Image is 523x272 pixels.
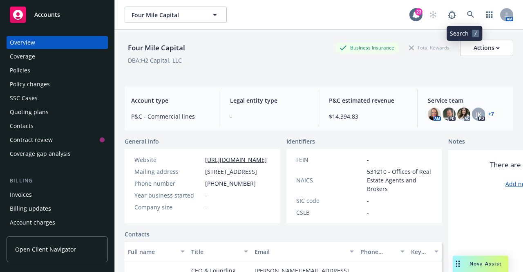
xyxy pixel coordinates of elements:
div: Website [134,155,202,164]
a: Account charges [7,216,108,229]
span: Accounts [34,11,60,18]
div: Coverage gap analysis [10,147,71,160]
div: Actions [474,40,500,56]
span: - [205,191,207,200]
a: Search [463,7,479,23]
span: JK [476,110,481,119]
a: Contacts [7,119,108,133]
div: Policy changes [10,78,50,91]
div: Contract review [10,133,53,146]
div: Phone number [134,179,202,188]
div: SIC code [296,196,364,205]
div: Email [255,247,345,256]
div: Quoting plans [10,106,49,119]
button: Full name [125,242,188,261]
a: SSC Cases [7,92,108,105]
a: Quoting plans [7,106,108,119]
img: photo [457,108,470,121]
a: Billing updates [7,202,108,215]
button: Email [251,242,357,261]
div: Key contact [411,247,429,256]
div: Year business started [134,191,202,200]
div: SSC Cases [10,92,38,105]
div: Four Mile Capital [125,43,188,53]
button: Phone number [357,242,408,261]
a: Switch app [481,7,498,23]
div: Business Insurance [335,43,398,53]
a: Contract review [7,133,108,146]
div: Invoices [10,188,32,201]
a: Report a Bug [444,7,460,23]
img: photo [428,108,441,121]
div: DBA: H2 Capital, LLC [128,56,182,65]
div: Phone number [360,247,396,256]
span: [STREET_ADDRESS] [205,167,257,176]
div: Full name [128,247,176,256]
a: Coverage [7,50,108,63]
span: Open Client Navigator [15,245,76,254]
div: Contacts [10,119,34,133]
div: Total Rewards [405,43,454,53]
img: photo [443,108,456,121]
span: Service team [428,96,507,105]
button: Four Mile Capital [125,7,227,23]
span: - [367,208,369,217]
span: - [230,112,309,121]
div: CSLB [296,208,364,217]
div: Overview [10,36,35,49]
span: - [367,155,369,164]
span: General info [125,137,159,146]
button: Key contact [408,242,442,261]
div: Billing [7,177,108,185]
span: Account type [131,96,210,105]
span: P&C estimated revenue [329,96,408,105]
span: Nova Assist [469,260,502,267]
span: $14,394.83 [329,112,408,121]
div: FEIN [296,155,364,164]
a: Coverage gap analysis [7,147,108,160]
div: Drag to move [453,256,463,272]
div: Title [191,247,239,256]
span: Notes [448,137,465,147]
div: Account charges [10,216,55,229]
span: [PHONE_NUMBER] [205,179,256,188]
div: Billing updates [10,202,51,215]
span: Four Mile Capital [132,11,202,19]
a: Policies [7,64,108,77]
span: Legal entity type [230,96,309,105]
div: NAICS [296,176,364,184]
div: Coverage [10,50,35,63]
span: - [367,196,369,205]
span: Identifiers [286,137,315,146]
button: Nova Assist [453,256,508,272]
a: Contacts [125,230,150,238]
button: Actions [460,40,513,56]
div: Company size [134,203,202,211]
a: Accounts [7,3,108,26]
div: Mailing address [134,167,202,176]
a: Overview [7,36,108,49]
a: Invoices [7,188,108,201]
a: [URL][DOMAIN_NAME] [205,156,267,164]
span: P&C - Commercial lines [131,112,210,121]
div: Policies [10,64,30,77]
a: Policy changes [7,78,108,91]
a: Start snowing [425,7,441,23]
span: 531210 - Offices of Real Estate Agents and Brokers [367,167,432,193]
span: - [205,203,207,211]
button: Title [188,242,251,261]
a: +7 [488,112,494,117]
div: 23 [415,8,422,16]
